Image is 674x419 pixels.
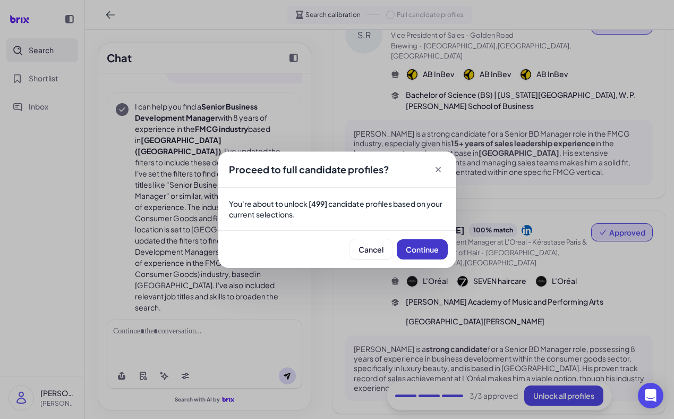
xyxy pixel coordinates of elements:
p: You're about to unlock candidate profiles based on your current selections. [229,198,446,220]
span: Continue [406,245,439,254]
div: Open Intercom Messenger [638,383,663,408]
span: Proceed to full candidate profiles? [229,163,389,175]
button: Cancel [349,239,393,259]
strong: [499] [309,199,327,208]
button: Continue [397,239,448,259]
span: Cancel [359,245,383,254]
